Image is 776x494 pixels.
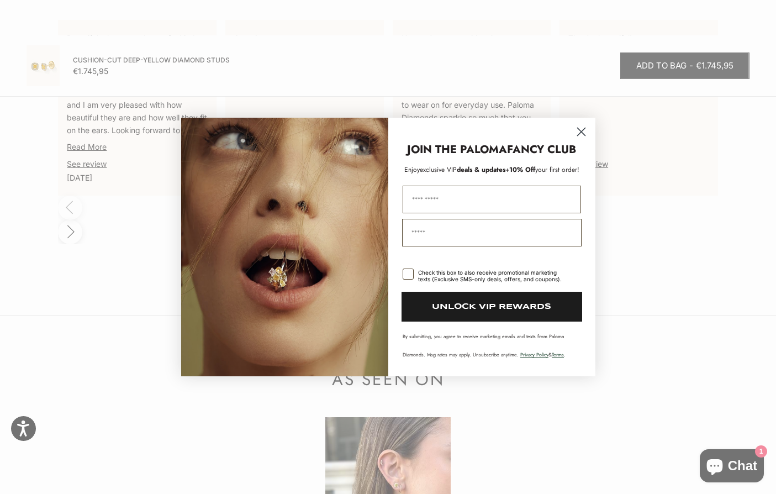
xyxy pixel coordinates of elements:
[403,333,581,358] p: By submitting, you agree to receive marketing emails and texts from Paloma Diamonds. Msg rates ma...
[402,292,582,322] button: UNLOCK VIP REWARDS
[552,351,564,358] a: Terms
[420,165,505,175] span: deals & updates
[507,141,576,157] strong: FANCY CLUB
[181,118,388,376] img: Loading...
[520,351,548,358] a: Privacy Policy
[407,141,507,157] strong: JOIN THE PALOMA
[509,165,535,175] span: 10% Off
[404,165,420,175] span: Enjoy
[403,186,581,213] input: First Name
[420,165,457,175] span: exclusive VIP
[418,269,568,282] div: Check this box to also receive promotional marketing texts (Exclusive SMS-only deals, offers, and...
[505,165,579,175] span: + your first order!
[402,219,582,246] input: Email
[520,351,566,358] span: & .
[572,122,591,141] button: Close dialog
